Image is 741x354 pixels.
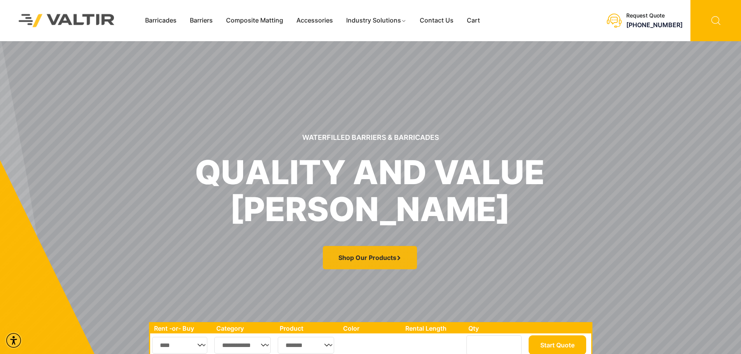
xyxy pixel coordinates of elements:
[460,15,487,26] a: Cart
[138,15,183,26] a: Barricades
[195,154,545,228] h1: quality and value [PERSON_NAME]
[340,15,413,26] a: Industry Solutions
[152,337,208,354] select: Single select
[413,15,460,26] a: Contact Us
[401,323,464,333] th: Rental Length
[5,332,22,349] div: Accessibility Menu
[290,15,340,26] a: Accessories
[626,12,683,19] div: Request Quote
[626,21,683,29] a: call (888) 496-3625
[212,323,276,333] th: Category
[278,337,334,354] select: Single select
[276,323,339,333] th: Product
[183,15,219,26] a: Barriers
[219,15,290,26] a: Composite Matting
[339,323,402,333] th: Color
[214,337,271,354] select: Single select
[9,4,125,37] img: Valtir Rentals
[464,323,526,333] th: Qty
[150,323,212,333] th: Rent -or- Buy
